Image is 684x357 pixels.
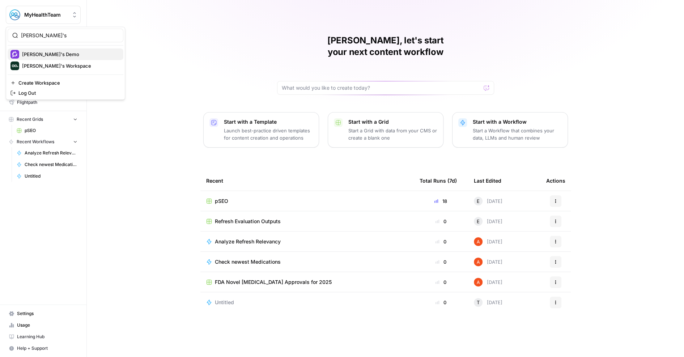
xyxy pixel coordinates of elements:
[224,118,313,126] p: Start with a Template
[6,97,81,108] a: Flightpath
[474,298,502,307] div: [DATE]
[474,171,501,191] div: Last Edited
[474,258,502,266] div: [DATE]
[215,238,281,245] span: Analyze Refresh Relevancy
[24,11,68,18] span: MyHealthTeam
[215,197,228,205] span: pSEO
[420,258,462,265] div: 0
[420,299,462,306] div: 0
[474,278,483,286] img: cje7zb9ux0f2nqyv5qqgv3u0jxek
[6,319,81,331] a: Usage
[25,150,77,156] span: Analyze Refresh Relevancy
[6,27,125,100] div: Workspace: MyHealthTeam
[473,118,562,126] p: Start with a Workflow
[474,237,502,246] div: [DATE]
[420,238,462,245] div: 0
[277,35,494,58] h1: [PERSON_NAME], let's start your next content workflow
[17,322,77,328] span: Usage
[224,127,313,141] p: Launch best-practice driven templates for content creation and operations
[206,238,408,245] a: Analyze Refresh Relevancy
[206,171,408,191] div: Recent
[282,84,481,92] input: What would you like to create today?
[215,299,234,306] span: Untitled
[452,112,568,148] button: Start with a WorkflowStart a Workflow that combines your data, LLMs and human review
[8,78,123,88] a: Create Workspace
[13,170,81,182] a: Untitled
[21,32,119,39] input: Search Workspaces
[477,299,480,306] span: T
[17,345,77,352] span: Help + Support
[6,331,81,343] a: Learning Hub
[420,197,462,205] div: 18
[18,79,118,86] span: Create Workspace
[206,258,408,265] a: Check newest Medications
[22,62,118,69] span: [PERSON_NAME]'s Workspace
[477,218,480,225] span: E
[6,114,81,125] button: Recent Grids
[18,89,118,97] span: Log Out
[8,88,123,98] a: Log Out
[6,136,81,147] button: Recent Workflows
[13,159,81,170] a: Check newest Medications
[474,197,502,205] div: [DATE]
[477,197,480,205] span: E
[17,116,43,123] span: Recent Grids
[473,127,562,141] p: Start a Workflow that combines your data, LLMs and human review
[10,61,19,70] img: Nick's Workspace Logo
[215,218,281,225] span: Refresh Evaluation Outputs
[206,299,408,306] a: Untitled
[6,343,81,354] button: Help + Support
[6,308,81,319] a: Settings
[17,99,77,106] span: Flightpath
[17,310,77,317] span: Settings
[10,50,19,59] img: Nick's Demo Logo
[215,258,281,265] span: Check newest Medications
[420,218,462,225] div: 0
[474,217,502,226] div: [DATE]
[348,127,437,141] p: Start a Grid with data from your CMS or create a blank one
[17,333,77,340] span: Learning Hub
[25,161,77,168] span: Check newest Medications
[8,8,21,21] img: MyHealthTeam Logo
[420,279,462,286] div: 0
[17,139,54,145] span: Recent Workflows
[348,118,437,126] p: Start with a Grid
[22,51,118,58] span: [PERSON_NAME]'s Demo
[420,171,457,191] div: Total Runs (7d)
[546,171,565,191] div: Actions
[13,147,81,159] a: Analyze Refresh Relevancy
[13,125,81,136] a: pSEO
[206,279,408,286] a: FDA Novel [MEDICAL_DATA] Approvals for 2025
[474,237,483,246] img: cje7zb9ux0f2nqyv5qqgv3u0jxek
[25,127,77,134] span: pSEO
[206,218,408,225] a: Refresh Evaluation Outputs
[215,279,332,286] span: FDA Novel [MEDICAL_DATA] Approvals for 2025
[328,112,443,148] button: Start with a GridStart a Grid with data from your CMS or create a blank one
[25,173,77,179] span: Untitled
[206,197,408,205] a: pSEO
[203,112,319,148] button: Start with a TemplateLaunch best-practice driven templates for content creation and operations
[474,278,502,286] div: [DATE]
[6,6,81,24] button: Workspace: MyHealthTeam
[474,258,483,266] img: cje7zb9ux0f2nqyv5qqgv3u0jxek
